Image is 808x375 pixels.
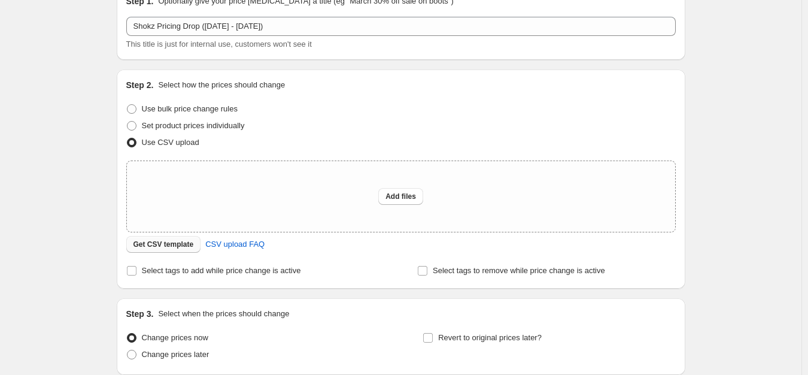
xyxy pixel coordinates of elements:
span: Set product prices individually [142,121,245,130]
span: Use CSV upload [142,138,199,147]
span: Use bulk price change rules [142,104,238,113]
input: 30% off holiday sale [126,17,676,36]
span: Get CSV template [133,240,194,249]
span: Revert to original prices later? [438,333,542,342]
span: Change prices now [142,333,208,342]
h2: Step 2. [126,79,154,91]
h2: Step 3. [126,308,154,320]
span: Change prices later [142,350,209,359]
p: Select how the prices should change [158,79,285,91]
span: Add files [385,192,416,201]
a: CSV upload FAQ [198,235,272,254]
button: Add files [378,188,423,205]
span: Select tags to add while price change is active [142,266,301,275]
span: CSV upload FAQ [205,238,265,250]
span: Select tags to remove while price change is active [433,266,605,275]
button: Get CSV template [126,236,201,253]
span: This title is just for internal use, customers won't see it [126,40,312,49]
p: Select when the prices should change [158,308,289,320]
